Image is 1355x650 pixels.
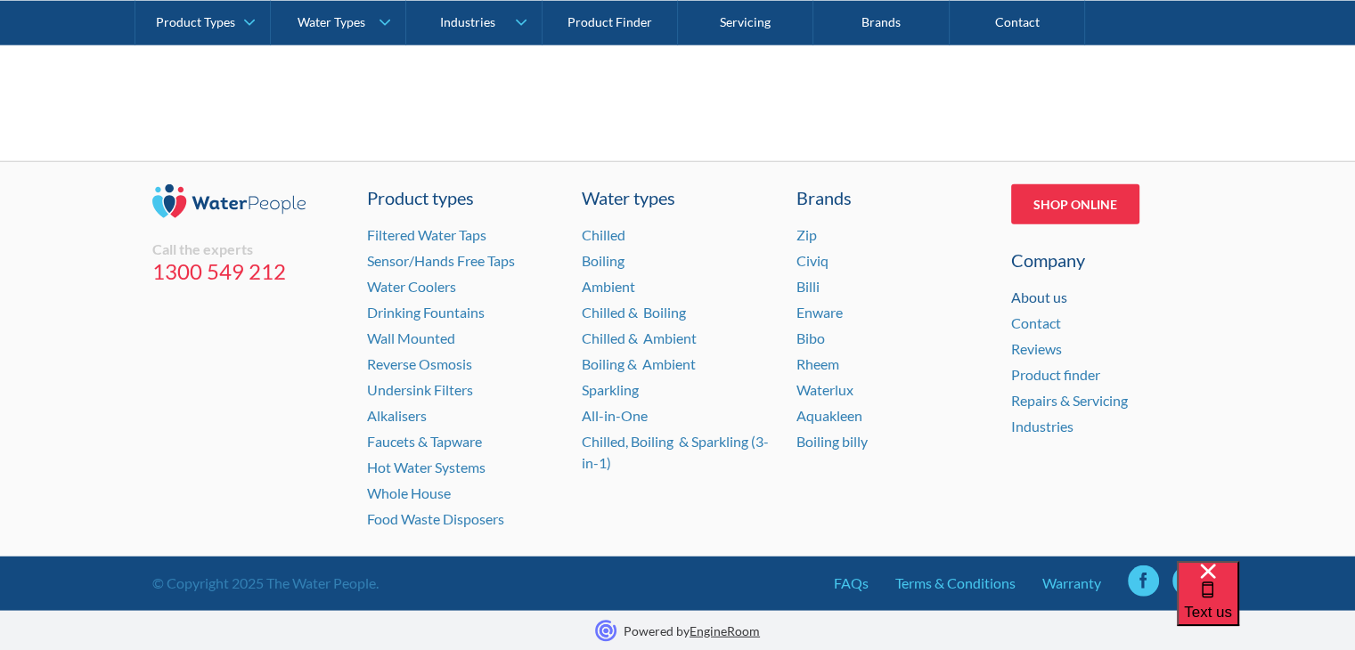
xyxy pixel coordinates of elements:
a: Aquakleen [796,407,862,424]
a: Product types [367,184,559,211]
div: Water Types [298,14,365,29]
a: FAQs [834,573,869,594]
div: © Copyright 2025 The Water People. [152,573,379,594]
a: Chilled [582,226,625,243]
div: Product Types [156,14,235,29]
a: Boiling & Ambient [582,355,696,372]
a: Food Waste Disposers [367,510,504,527]
a: Hot Water Systems [367,459,486,475]
a: Faucets & Tapware [367,433,482,450]
a: Boiling billy [796,433,868,450]
a: Zip [796,226,817,243]
a: Billi [796,278,820,295]
a: All-in-One [582,407,648,424]
a: Repairs & Servicing [1011,392,1128,409]
a: Boiling [582,252,624,269]
a: Enware [796,304,843,321]
a: Chilled & Ambient [582,329,697,346]
div: Industries [439,14,494,29]
a: Filtered Water Taps [367,226,486,243]
a: Industries [1011,418,1073,435]
a: EngineRoom [690,623,760,638]
p: Powered by [624,622,760,640]
a: Chilled & Boiling [582,304,686,321]
a: Whole House [367,484,451,501]
a: Rheem [796,355,839,372]
a: Bibo [796,329,825,346]
div: Company [1011,247,1204,273]
a: Warranty [1042,573,1101,594]
a: Chilled, Boiling & Sparkling (3-in-1) [582,433,769,471]
a: 1300 549 212 [152,258,345,285]
div: Brands [796,184,989,211]
a: Reviews [1011,340,1062,357]
a: Undersink Filters [367,381,473,398]
a: Contact [1011,314,1061,331]
a: Shop Online [1011,184,1139,224]
a: Water types [582,184,774,211]
a: Sparkling [582,381,639,398]
a: Product finder [1011,366,1100,383]
div: Call the experts [152,240,345,258]
a: Water Coolers [367,278,456,295]
a: Waterlux [796,381,853,398]
a: Reverse Osmosis [367,355,472,372]
a: Sensor/Hands Free Taps [367,252,515,269]
a: Drinking Fountains [367,304,485,321]
a: Civiq [796,252,829,269]
iframe: podium webchat widget bubble [1177,561,1355,650]
a: Terms & Conditions [895,573,1016,594]
a: Wall Mounted [367,329,455,346]
a: Alkalisers [367,407,427,424]
a: Ambient [582,278,635,295]
a: About us [1011,288,1067,305]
